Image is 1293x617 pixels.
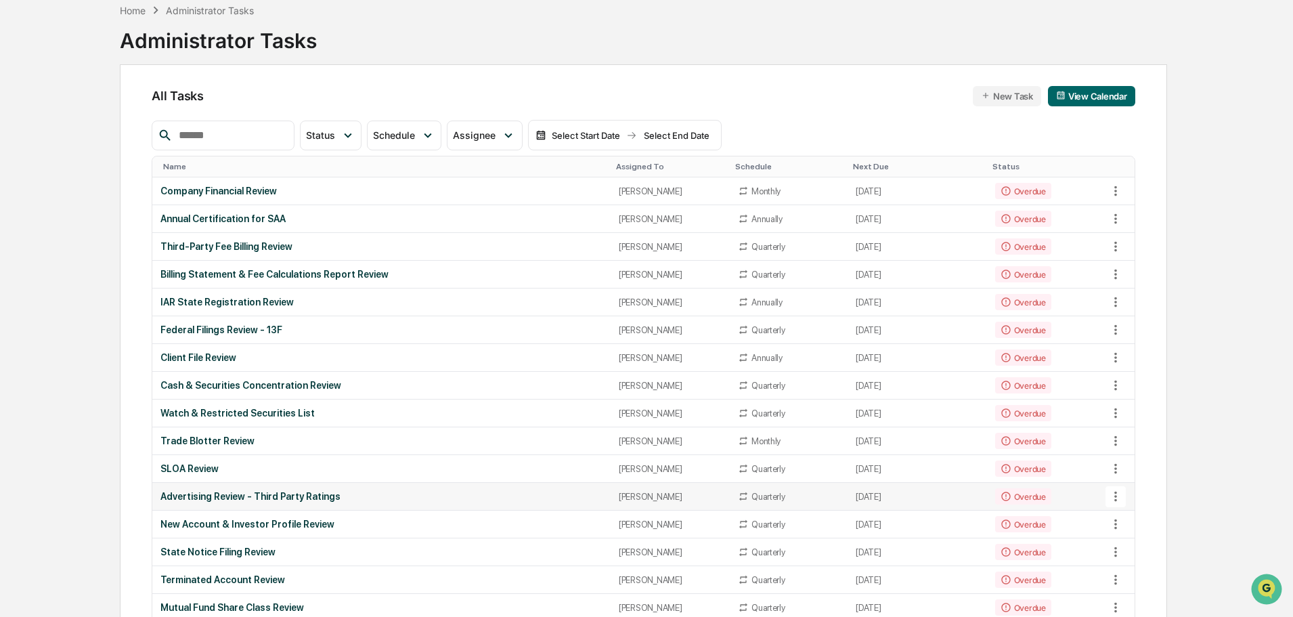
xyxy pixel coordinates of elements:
[751,547,785,557] div: Quarterly
[373,129,415,141] span: Schedule
[14,104,38,128] img: 1746055101610-c473b297-6a78-478c-a979-82029cc54cd1
[160,463,602,474] div: SLOA Review
[14,198,24,209] div: 🔎
[306,129,335,141] span: Status
[160,269,602,280] div: Billing Statement & Fee Calculations Report Review
[848,233,986,261] td: [DATE]
[619,547,722,557] div: [PERSON_NAME]
[619,603,722,613] div: [PERSON_NAME]
[619,297,722,307] div: [PERSON_NAME]
[995,544,1051,560] div: Overdue
[95,229,164,240] a: Powered byPylon
[120,18,317,53] div: Administrator Tasks
[751,519,785,530] div: Quarterly
[751,242,785,252] div: Quarterly
[619,214,722,224] div: [PERSON_NAME]
[848,427,986,455] td: [DATE]
[853,162,981,171] div: Toggle SortBy
[160,519,602,530] div: New Account & Investor Profile Review
[995,266,1051,282] div: Overdue
[160,602,602,613] div: Mutual Fund Share Class Review
[160,352,602,363] div: Client File Review
[751,214,783,224] div: Annually
[616,162,724,171] div: Toggle SortBy
[735,162,842,171] div: Toggle SortBy
[8,165,93,190] a: 🖐️Preclearance
[995,238,1051,255] div: Overdue
[135,230,164,240] span: Pylon
[1056,91,1066,100] img: calendar
[619,381,722,391] div: [PERSON_NAME]
[995,461,1051,477] div: Overdue
[848,455,986,483] td: [DATE]
[619,575,722,585] div: [PERSON_NAME]
[995,599,1051,616] div: Overdue
[848,177,986,205] td: [DATE]
[995,377,1051,393] div: Overdue
[619,270,722,280] div: [PERSON_NAME]
[995,349,1051,366] div: Overdue
[640,130,714,141] div: Select End Date
[751,353,783,363] div: Annually
[848,566,986,594] td: [DATE]
[848,511,986,538] td: [DATE]
[848,289,986,316] td: [DATE]
[619,186,722,196] div: [PERSON_NAME]
[995,183,1051,199] div: Overdue
[166,5,254,16] div: Administrator Tasks
[160,241,602,252] div: Third-Party Fee Billing Review
[453,129,496,141] span: Assignee
[848,261,986,289] td: [DATE]
[995,516,1051,532] div: Overdue
[619,242,722,252] div: [PERSON_NAME]
[995,405,1051,421] div: Overdue
[160,297,602,307] div: IAR State Registration Review
[619,325,722,335] div: [PERSON_NAME]
[751,297,783,307] div: Annually
[751,186,781,196] div: Monthly
[626,130,637,141] img: arrow right
[120,5,146,16] div: Home
[160,380,602,391] div: Cash & Securities Concentration Review
[995,488,1051,505] div: Overdue
[1250,572,1286,609] iframe: Open customer support
[1108,162,1135,171] div: Toggle SortBy
[160,213,602,224] div: Annual Certification for SAA
[27,196,85,210] span: Data Lookup
[619,436,722,446] div: [PERSON_NAME]
[152,89,203,103] span: All Tasks
[1048,86,1135,106] button: View Calendar
[619,353,722,363] div: [PERSON_NAME]
[160,574,602,585] div: Terminated Account Review
[848,344,986,372] td: [DATE]
[112,171,168,184] span: Attestations
[160,491,602,502] div: Advertising Review - Third Party Ratings
[995,572,1051,588] div: Overdue
[848,400,986,427] td: [DATE]
[995,211,1051,227] div: Overdue
[848,483,986,511] td: [DATE]
[46,117,171,128] div: We're available if you need us!
[848,205,986,233] td: [DATE]
[751,464,785,474] div: Quarterly
[14,172,24,183] div: 🖐️
[619,519,722,530] div: [PERSON_NAME]
[160,547,602,557] div: State Notice Filing Review
[848,538,986,566] td: [DATE]
[160,324,602,335] div: Federal Filings Review - 13F
[751,270,785,280] div: Quarterly
[27,171,87,184] span: Preclearance
[163,162,605,171] div: Toggle SortBy
[160,435,602,446] div: Trade Blotter Review
[46,104,222,117] div: Start new chat
[619,408,722,419] div: [PERSON_NAME]
[93,165,173,190] a: 🗄️Attestations
[751,408,785,419] div: Quarterly
[619,492,722,502] div: [PERSON_NAME]
[230,108,246,124] button: Start new chat
[619,464,722,474] div: [PERSON_NAME]
[992,162,1102,171] div: Toggle SortBy
[549,130,623,141] div: Select Start Date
